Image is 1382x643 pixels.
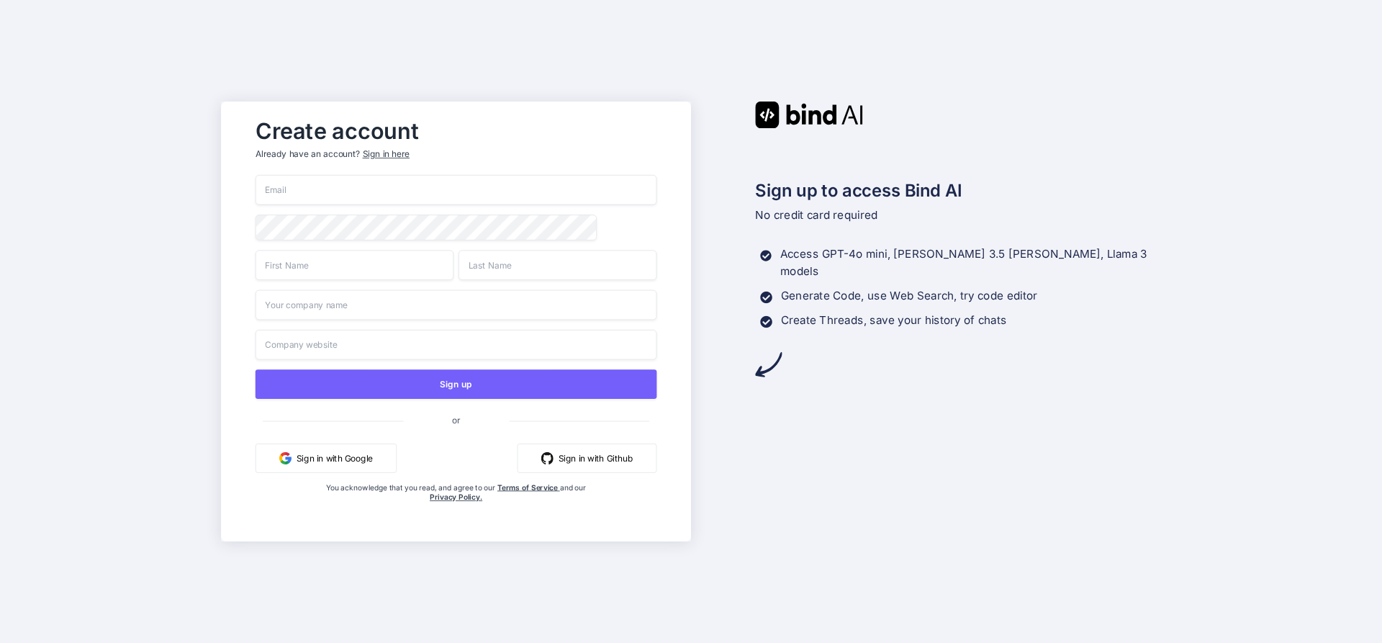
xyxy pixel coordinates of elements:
img: Bind AI logo [755,102,863,128]
input: Last Name [459,250,656,280]
input: Your company name [256,290,657,320]
button: Sign in with Google [256,444,397,473]
div: You acknowledge that you read, and agree to our and our [322,482,590,531]
p: No credit card required [755,207,1161,224]
p: Already have an account? [256,148,657,161]
button: Sign in with Github [518,444,657,473]
button: Sign up [256,369,657,399]
h2: Sign up to access Bind AI [755,177,1161,203]
span: or [403,405,509,435]
div: Sign in here [363,148,410,161]
p: Create Threads, save your history of chats [781,312,1007,329]
input: First Name [256,250,453,280]
a: Terms of Service [497,482,560,492]
a: Privacy Policy. [430,493,482,502]
input: Company website [256,330,657,360]
p: Access GPT-4o mini, [PERSON_NAME] 3.5 [PERSON_NAME], Llama 3 models [780,246,1161,281]
p: Generate Code, use Web Search, try code editor [781,287,1037,305]
img: google [279,452,292,464]
img: github [541,452,554,464]
h2: Create account [256,121,657,140]
input: Email [256,175,657,205]
img: arrow [755,351,782,378]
